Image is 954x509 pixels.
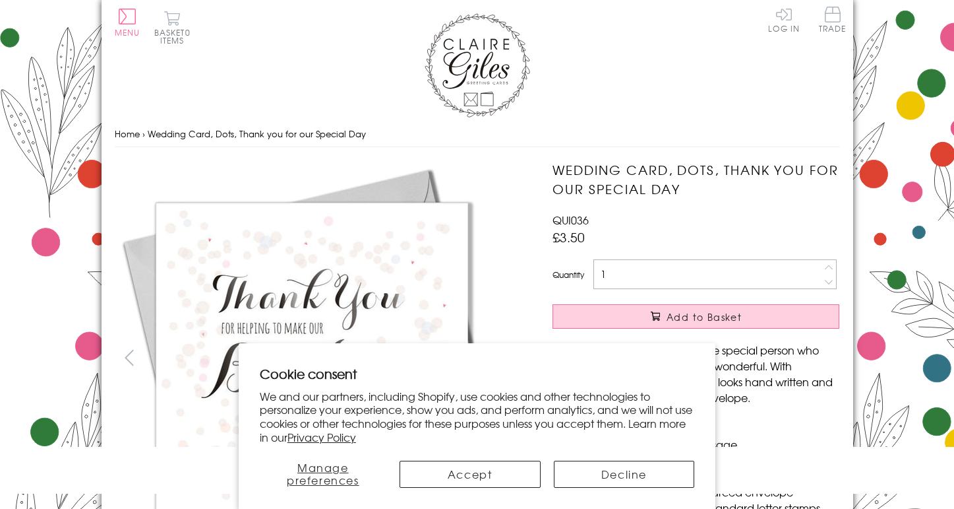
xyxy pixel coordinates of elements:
[667,310,742,323] span: Add to Basket
[552,304,839,329] button: Add to Basket
[115,121,840,148] nav: breadcrumbs
[287,459,359,488] span: Manage preferences
[552,342,839,405] p: Send this pretty card to thank the special person who helped make the big day be so wonderful. Wi...
[554,461,695,488] button: Decline
[260,461,386,488] button: Manage preferences
[160,26,191,46] span: 0 items
[400,461,541,488] button: Accept
[115,9,140,36] button: Menu
[148,127,366,140] span: Wedding Card, Dots, Thank you for our Special Day
[425,13,530,118] img: Claire Giles Greetings Cards
[260,390,695,444] p: We and our partners, including Shopify, use cookies and other technologies to personalize your ex...
[142,127,145,140] span: ›
[552,160,839,199] h1: Wedding Card, Dots, Thank you for our Special Day
[768,7,800,32] a: Log In
[154,11,191,44] button: Basket0 items
[819,7,847,32] span: Trade
[552,228,585,246] span: £3.50
[115,343,144,372] button: prev
[115,26,140,38] span: Menu
[287,429,356,445] a: Privacy Policy
[819,7,847,35] a: Trade
[260,364,695,383] h2: Cookie consent
[552,212,589,228] span: QUI036
[115,127,140,140] a: Home
[552,269,584,281] label: Quantity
